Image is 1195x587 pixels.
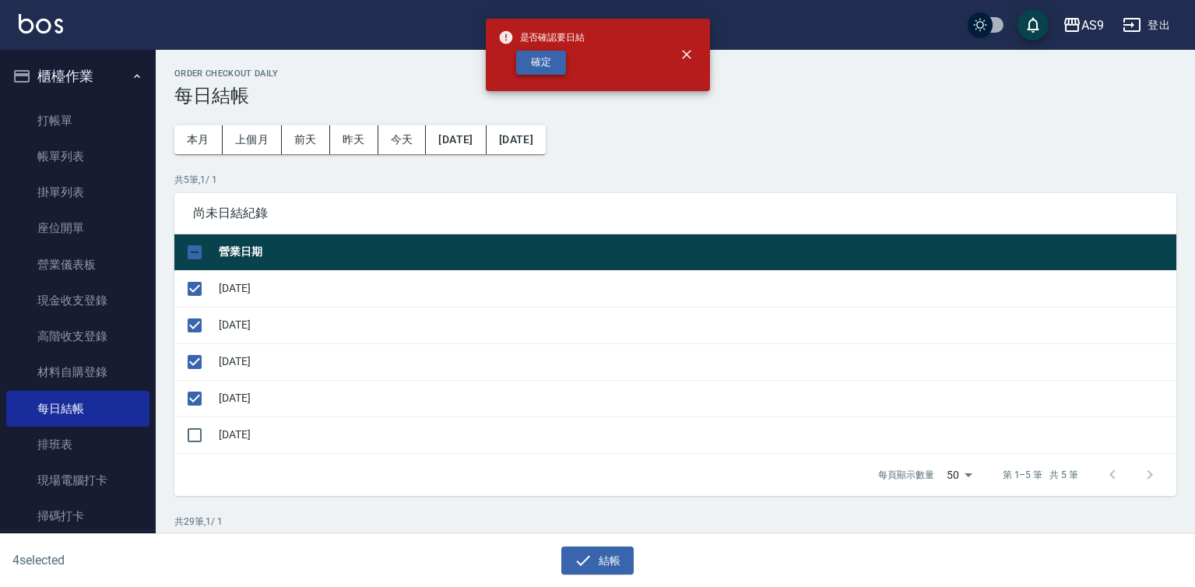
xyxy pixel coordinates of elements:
[6,103,149,139] a: 打帳單
[174,173,1176,187] p: 共 5 筆, 1 / 1
[516,51,566,75] button: 確定
[174,85,1176,107] h3: 每日結帳
[215,417,1176,453] td: [DATE]
[6,283,149,318] a: 現金收支登錄
[282,125,330,154] button: 前天
[215,343,1176,380] td: [DATE]
[215,234,1176,271] th: 營業日期
[215,307,1176,343] td: [DATE]
[6,462,149,498] a: 現場電腦打卡
[215,380,1176,417] td: [DATE]
[330,125,378,154] button: 昨天
[174,69,1176,79] h2: Order checkout daily
[940,454,978,496] div: 50
[6,354,149,390] a: 材料自購登錄
[6,427,149,462] a: 排班表
[878,468,934,482] p: 每頁顯示數量
[498,30,585,45] span: 是否確認要日結
[215,270,1176,307] td: [DATE]
[174,125,223,154] button: 本月
[223,125,282,154] button: 上個月
[1018,9,1049,40] button: save
[6,56,149,97] button: 櫃檯作業
[561,547,634,575] button: 結帳
[12,550,296,570] h6: 4 selected
[6,139,149,174] a: 帳單列表
[378,125,427,154] button: 今天
[1116,11,1176,40] button: 登出
[426,125,486,154] button: [DATE]
[174,515,1176,529] p: 共 29 筆, 1 / 1
[670,37,704,72] button: close
[6,174,149,210] a: 掛單列表
[1056,9,1110,41] button: AS9
[6,210,149,246] a: 座位開單
[193,206,1158,221] span: 尚未日結紀錄
[1003,468,1078,482] p: 第 1–5 筆 共 5 筆
[1081,16,1104,35] div: AS9
[6,247,149,283] a: 營業儀表板
[6,391,149,427] a: 每日結帳
[487,125,546,154] button: [DATE]
[6,498,149,534] a: 掃碼打卡
[6,318,149,354] a: 高階收支登錄
[19,14,63,33] img: Logo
